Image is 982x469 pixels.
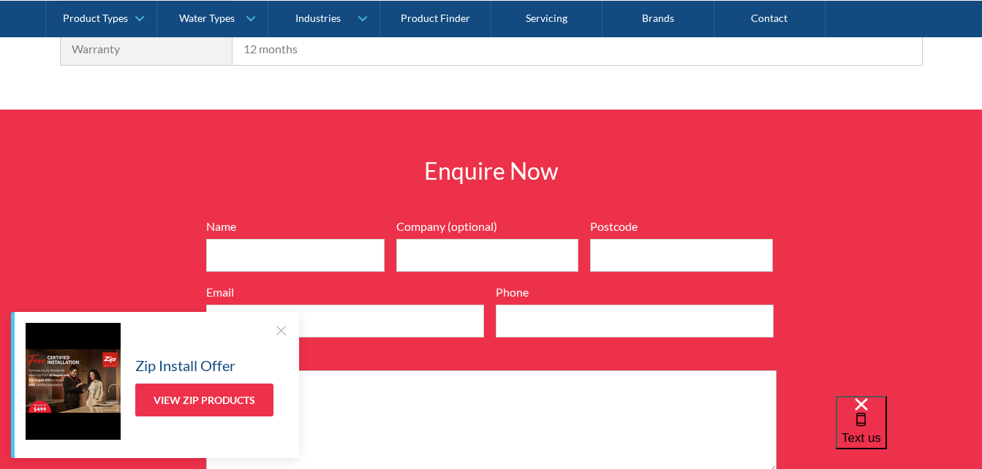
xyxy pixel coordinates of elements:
[295,12,341,24] div: Industries
[590,218,773,235] label: Postcode
[243,40,910,58] div: 12 months
[63,12,128,24] div: Product Types
[279,153,703,188] h2: Enquire Now
[206,283,484,301] label: Email
[396,218,579,235] label: Company (optional)
[72,40,222,58] div: Warranty
[135,354,235,376] h5: Zip Install Offer
[206,218,385,235] label: Name
[496,283,774,301] label: Phone
[26,323,121,440] img: Zip Install Offer
[179,12,235,24] div: Water Types
[836,396,982,469] iframe: podium webchat widget bubble
[206,349,777,367] label: Message
[135,384,273,416] a: View Zip Products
